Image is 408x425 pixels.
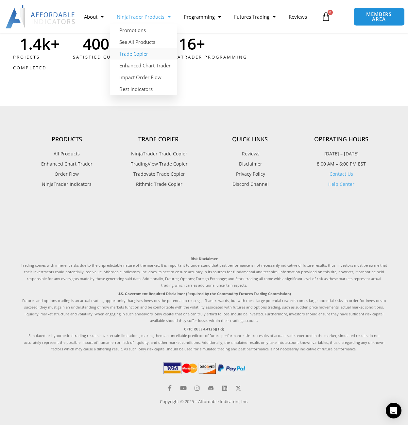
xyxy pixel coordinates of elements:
[386,403,401,418] div: Open Intercom Messenger
[20,36,42,52] span: 1.4
[162,361,246,375] img: PaymentIcons | Affordable Indicators – NinjaTrader
[21,180,112,188] a: NinjaTrader Indicators
[83,36,118,52] span: 4000
[112,180,204,188] a: Rithmic Trade Copier
[21,150,112,158] a: All Products
[21,203,387,249] iframe: Customer reviews powered by Trustpilot
[54,150,80,158] span: All Products
[178,36,196,52] span: 16
[13,52,66,73] div: Projects Completed
[231,180,269,188] span: Discord Channel
[204,136,296,143] h4: Quick Links
[234,170,265,178] span: Privacy Policy
[21,256,387,289] p: Trading comes with inherent risks due to the unpredictable nature of the market. It is important ...
[110,24,177,95] ul: NinjaTrader Products
[42,36,66,52] span: k+
[21,170,112,178] a: Order Flow
[204,150,296,158] a: Reviews
[117,291,291,296] strong: U.S. Government Required Disclaimer (Required by the Commodity Futures Trading Commission)
[77,9,110,24] a: About
[112,160,204,168] a: TradingView Trade Copier
[112,170,204,178] a: Tradovate Trade Copier
[360,12,398,22] span: MEMBERS AREA
[110,60,177,71] a: Enhanced Chart Trader
[110,9,177,24] a: NinjaTrader Products
[134,180,182,188] span: Rithmic Trade Copier
[353,8,405,26] a: MEMBERS AREA
[110,83,177,95] a: Best Indicators
[112,136,204,143] h4: Trade Copier
[177,9,228,24] a: Programming
[41,160,93,168] span: Enhanced Chart Trader
[296,160,387,168] p: 8:00 AM – 6:00 PM EST
[112,150,204,158] a: NinjaTrader Trade Copier
[330,171,353,177] a: Contact Us
[21,160,112,168] a: Enhanced Chart Trader
[110,36,177,48] a: See All Products
[328,181,354,187] a: Help Center
[132,170,185,178] span: Tradovate Trade Copier
[204,180,296,188] a: Discord Channel
[77,9,318,24] nav: Menu
[6,5,76,28] img: LogoAI | Affordable Indicators – NinjaTrader
[42,180,92,188] span: NinjaTrader Indicators
[55,170,79,178] span: Order Flow
[21,326,387,353] p: Simulated or hypothetical trading results have certain limitations, making them an unreliable pre...
[196,36,256,52] span: +
[110,24,177,36] a: Promotions
[184,327,224,331] strong: CFTC RULE 4.41.(b)(1)(i)
[240,150,260,158] span: Reviews
[296,136,387,143] h4: Operating Hours
[160,398,248,404] a: Copyright © 2025 – Affordable Indicators, Inc.
[282,9,314,24] a: Reviews
[237,160,262,168] span: Disclaimer
[191,256,218,261] strong: Risk Disclaimer
[204,160,296,168] a: Disclaimer
[312,7,340,26] a: 0
[228,9,282,24] a: Futures Trading
[21,291,387,324] p: Futures and options trading is an actual trading opportunity that gives investors the potential t...
[21,136,112,143] h4: Products
[328,10,333,15] span: 0
[296,150,387,158] p: [DATE] – [DATE]
[204,170,296,178] a: Privacy Policy
[110,48,177,60] a: Trade Copier
[129,150,187,158] span: NinjaTrader Trade Copier
[129,160,188,168] span: TradingView Trade Copier
[67,52,142,62] div: Satisfied Customers
[127,52,256,62] div: Years of ninjatrader programming
[110,71,177,83] a: Impact Order Flow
